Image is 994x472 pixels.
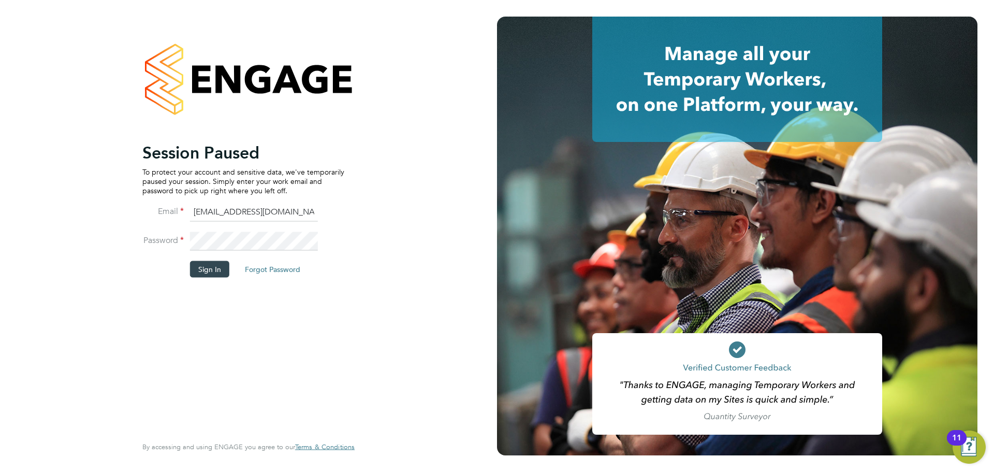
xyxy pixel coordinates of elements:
label: Password [142,235,184,246]
button: Forgot Password [237,261,309,277]
span: By accessing and using ENGAGE you agree to our [142,442,355,451]
label: Email [142,206,184,217]
button: Open Resource Center, 11 new notifications [953,431,986,464]
a: Terms & Conditions [295,443,355,451]
h2: Session Paused [142,142,344,163]
input: Enter your work email... [190,203,318,222]
div: 11 [952,438,961,451]
button: Sign In [190,261,229,277]
span: Terms & Conditions [295,442,355,451]
p: To protect your account and sensitive data, we've temporarily paused your session. Simply enter y... [142,167,344,195]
